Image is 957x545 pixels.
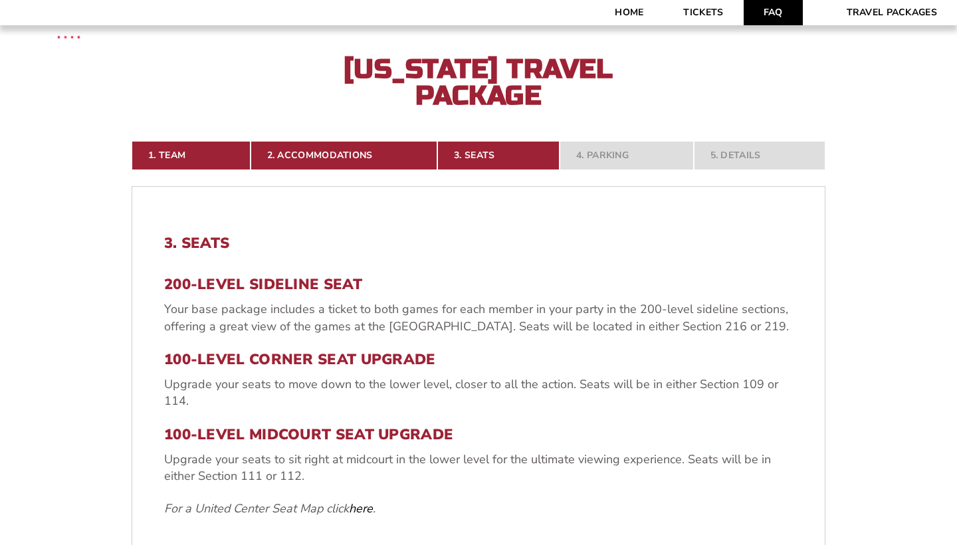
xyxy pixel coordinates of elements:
p: Upgrade your seats to sit right at midcourt in the lower level for the ultimate viewing experienc... [164,451,793,485]
h3: 100-Level Corner Seat Upgrade [164,351,793,368]
p: Upgrade your seats to move down to the lower level, closer to all the action. Seats will be in ei... [164,376,793,409]
h2: 3. Seats [164,235,793,252]
h3: 200-Level Sideline Seat [164,276,793,293]
h3: 100-Level Midcourt Seat Upgrade [164,426,793,443]
h2: [US_STATE] Travel Package [332,56,625,109]
em: For a United Center Seat Map click . [164,500,375,516]
a: here [349,500,373,517]
img: CBS Sports Thanksgiving Classic [40,7,98,64]
a: 2. Accommodations [251,141,438,170]
p: Your base package includes a ticket to both games for each member in your party in the 200-level ... [164,301,793,334]
a: 1. Team [132,141,251,170]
